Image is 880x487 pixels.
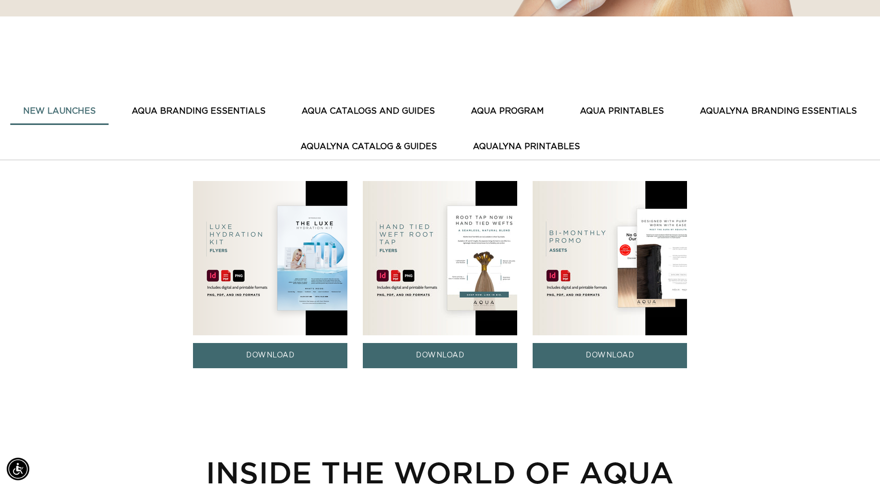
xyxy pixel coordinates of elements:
button: AquaLyna Branding Essentials [687,99,870,124]
div: Accessibility Menu [7,458,29,480]
a: DOWNLOAD [193,343,347,368]
button: New Launches [10,99,109,124]
button: AQUA PRINTABLES [567,99,677,124]
button: AquaLyna Printables [460,134,593,159]
button: AQUA CATALOGS AND GUIDES [289,99,448,124]
a: DOWNLOAD [533,343,687,368]
button: AquaLyna Catalog & Guides [288,134,450,159]
a: DOWNLOAD [363,343,517,368]
button: AQUA BRANDING ESSENTIALS [119,99,278,124]
button: AQUA PROGRAM [458,99,557,124]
